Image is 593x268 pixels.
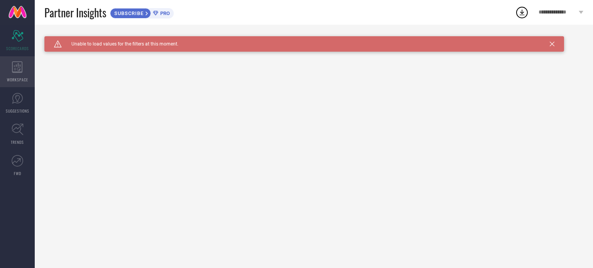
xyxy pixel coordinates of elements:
[158,10,170,16] span: PRO
[11,139,24,145] span: TRENDS
[6,108,29,114] span: SUGGESTIONS
[44,36,583,42] div: Unable to load filters at this moment. Please try later.
[110,6,174,19] a: SUBSCRIBEPRO
[14,170,21,176] span: FWD
[62,41,178,47] span: Unable to load values for the filters at this moment.
[7,77,28,83] span: WORKSPACE
[6,46,29,51] span: SCORECARDS
[515,5,529,19] div: Open download list
[110,10,146,16] span: SUBSCRIBE
[44,5,106,20] span: Partner Insights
